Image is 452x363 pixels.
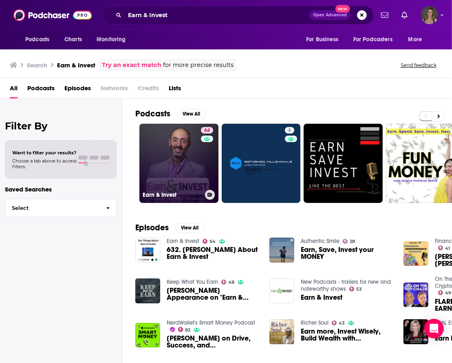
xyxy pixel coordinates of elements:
a: 43 [332,321,345,325]
a: Episodes [64,82,91,98]
span: 53 [356,287,362,291]
img: FLARE FINANCE - Can you EARN Passive Income? Invest - Earn - Farm - Mine - Borrow [403,283,428,307]
a: 8 [222,124,301,203]
a: 64 [201,127,213,134]
a: Richer Soul [301,319,329,326]
span: Want to filter your results? [12,150,77,156]
button: open menu [348,32,404,47]
a: 82 [178,327,191,332]
span: Choose a tab above to access filters. [12,158,77,169]
span: Select [5,205,99,211]
h2: Episodes [135,223,169,233]
span: More [408,34,422,45]
span: 8 [288,127,291,135]
div: Search podcasts, credits, & more... [102,6,374,24]
a: PodcastsView All [135,109,206,119]
a: 41 [438,245,450,250]
a: 64 [203,239,216,244]
a: Authentic Smile [301,238,340,245]
button: Select [5,199,117,217]
a: 632. Ten Things About Earn & Invest [167,246,260,260]
a: 8 [285,127,294,134]
span: 632. [PERSON_NAME] About Earn & Invest [167,246,260,260]
a: 53 [349,287,362,292]
a: Earn more, Invest Wisely, Build Wealth with Debbie Sassen [301,328,394,342]
span: Logged in as hhughes [421,6,439,24]
a: EpisodesView All [135,223,205,233]
span: [PERSON_NAME] on Drive, Success, and [PERSON_NAME]: Presenting Earn & Invest [167,335,260,349]
span: Monitoring [97,34,126,45]
a: Show notifications dropdown [398,8,411,22]
span: 82 [185,328,190,332]
button: Show profile menu [421,6,439,24]
button: open menu [20,32,60,47]
a: NerdWallet's Smart Money Podcast [167,319,255,326]
span: 64 [209,240,216,243]
span: Networks [101,82,128,98]
p: Saved Searches [5,185,117,193]
span: 48 [228,281,234,284]
a: Earn, Save, Invest your MONEY [301,246,394,260]
a: 28 [343,239,355,244]
img: Doc G - Jordan Grumet - Earn and Invest Podcast [403,241,428,266]
span: For Business [306,34,338,45]
button: open menu [91,32,136,47]
a: Earn & Invest [301,294,342,301]
span: Earn more, Invest Wisely, Build Wealth with [PERSON_NAME] [301,328,394,342]
a: Mathew Knowles on Drive, Success, and Destiny's Child: Presenting Earn & Invest [167,335,260,349]
a: 632. Ten Things About Earn & Invest [135,238,160,263]
img: Earn & Invest [269,278,294,303]
button: open menu [403,32,432,47]
a: Shannon's Appearance on "Earn & Invest" with Jordan Grumet [167,287,260,301]
span: New [335,5,350,13]
span: [PERSON_NAME] Appearance on "Earn & Invest" with [PERSON_NAME] [167,287,260,301]
a: Lists [169,82,181,98]
a: Keep What You Earn [167,278,218,285]
h2: Podcasts [135,109,170,119]
img: Earn more, Invest Wisely, Build Wealth with Debbie Sassen [269,319,294,344]
img: Earn, Save, Invest your MONEY [269,238,294,263]
span: For Podcasters [353,34,392,45]
a: Podcasts [27,82,55,98]
span: 41 [445,247,450,250]
a: Charts [59,32,87,47]
a: New Podcasts - trailers for new and noteworthy shows [301,278,391,292]
a: Try an exact match [102,60,161,70]
input: Search podcasts, credits, & more... [125,9,309,22]
a: All [10,82,18,98]
span: Podcasts [25,34,49,45]
button: View All [175,223,205,233]
h3: Earn & Invest [57,61,95,69]
h3: Earn & Invest [143,192,202,198]
div: Open Intercom Messenger [424,319,444,339]
span: 28 [350,240,355,243]
img: Earn More Invest Your Equity [403,319,428,344]
a: Earn & Invest [167,238,199,245]
h3: Search [27,61,47,69]
span: for more precise results [163,60,234,70]
a: 48 [221,280,235,285]
h2: Filter By [5,120,117,132]
a: Show notifications dropdown [378,8,392,22]
button: Open AdvancedNew [309,10,351,20]
span: Credits [138,82,159,98]
button: Send feedback [398,62,439,69]
a: Mathew Knowles on Drive, Success, and Destiny's Child: Presenting Earn & Invest [135,323,160,348]
img: Shannon's Appearance on "Earn & Invest" with Jordan Grumet [135,278,160,303]
span: 49 [445,291,451,295]
img: Podchaser - Follow, Share and Rate Podcasts [13,7,92,23]
span: 43 [339,321,345,325]
button: open menu [300,32,348,47]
